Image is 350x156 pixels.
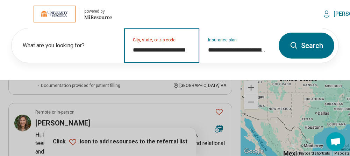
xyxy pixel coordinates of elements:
[279,33,334,59] button: Search
[11,6,112,22] a: University of Virginiapowered by
[84,8,112,14] div: powered by
[326,132,345,151] div: Open chat
[34,6,76,22] img: University of Virginia
[23,41,116,50] label: What are you looking for?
